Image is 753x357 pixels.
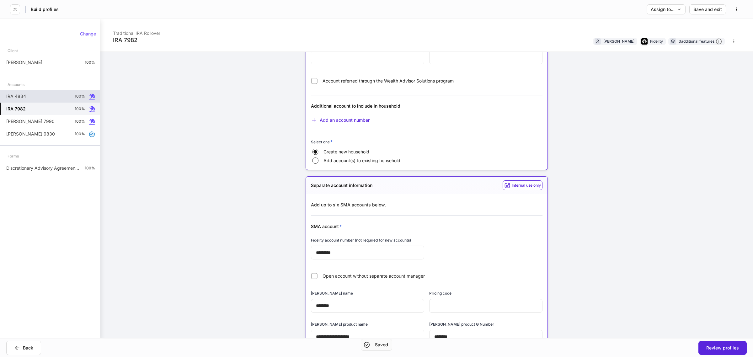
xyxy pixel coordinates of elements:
[75,131,85,136] p: 100%
[85,60,95,65] p: 100%
[698,341,747,355] button: Review profiles
[679,38,722,45] div: 3 additional features
[311,139,333,145] h6: Select one
[311,237,411,243] h6: Fidelity account number (not required for new accounts)
[651,7,681,12] div: Assign to...
[85,166,95,171] p: 100%
[8,79,24,90] div: Accounts
[311,321,368,327] h6: [PERSON_NAME] product name
[323,149,369,155] span: Create new household
[113,36,160,44] div: IRA 7982
[429,321,494,327] h6: [PERSON_NAME] product G Number
[603,38,634,44] div: [PERSON_NAME]
[75,119,85,124] p: 100%
[375,342,389,348] h5: Saved.
[6,59,42,66] p: [PERSON_NAME]
[113,26,160,36] div: Traditional IRA Rollover
[706,346,739,350] div: Review profiles
[311,182,372,189] h5: Separate account information
[323,157,400,164] span: Add account(s) to existing household
[6,341,41,355] button: Back
[311,223,464,230] div: SMA account
[311,117,370,123] button: Add an account number
[512,182,541,188] h6: Internal use only
[6,165,80,171] p: Discretionary Advisory Agreement: Non-Wrap Fee
[689,4,726,14] button: Save and exit
[311,290,353,296] h6: [PERSON_NAME] name
[8,151,19,162] div: Forms
[323,78,454,84] span: Account referred through the Wealth Advisor Solutions program
[80,32,96,36] div: Change
[75,106,85,111] p: 100%
[14,345,33,351] div: Back
[323,273,425,279] span: Open account without separate account manager
[6,93,26,99] p: IRA 4834
[311,202,542,208] div: Add up to six SMA accounts below.
[647,4,686,14] button: Assign to...
[6,106,26,112] h5: IRA 7982
[8,45,18,56] div: Client
[6,131,55,137] p: [PERSON_NAME] 9830
[75,94,85,99] p: 100%
[76,29,100,39] button: Change
[429,290,451,296] h6: Pricing code
[650,38,663,44] div: Fidelity
[31,6,59,13] h5: Build profiles
[311,103,464,109] div: Additional account to include in household
[693,7,722,12] div: Save and exit
[6,118,55,125] p: [PERSON_NAME] 7990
